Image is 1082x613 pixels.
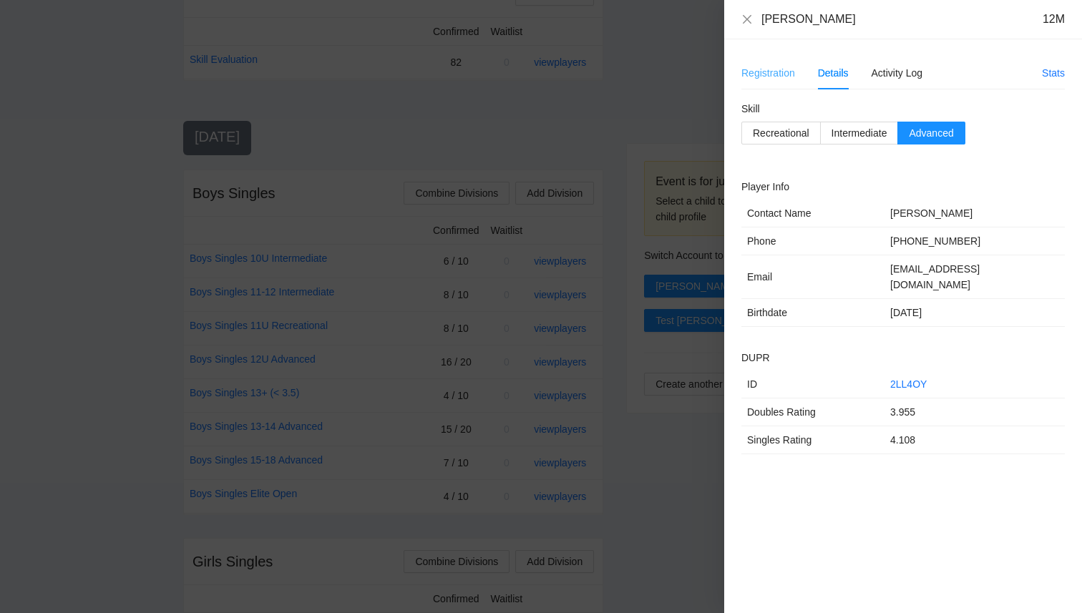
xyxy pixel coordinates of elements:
[1042,67,1065,79] a: Stats
[832,127,887,139] span: Intermediate
[884,227,1065,255] td: [PHONE_NUMBER]
[884,299,1065,327] td: [DATE]
[884,255,1065,299] td: [EMAIL_ADDRESS][DOMAIN_NAME]
[741,101,1065,117] h2: Skill
[890,378,927,390] a: 2LL4OY
[741,398,884,426] td: Doubles Rating
[741,14,753,25] span: close
[741,426,884,454] td: Singles Rating
[741,14,753,26] button: Close
[890,406,915,418] span: 3.955
[741,200,884,227] td: Contact Name
[741,350,1065,366] h2: DUPR
[1043,11,1065,27] div: 12M
[872,65,923,81] div: Activity Log
[741,227,884,255] td: Phone
[741,371,884,398] td: ID
[741,255,884,299] td: Email
[818,65,849,81] div: Details
[884,200,1065,227] td: [PERSON_NAME]
[761,11,856,27] div: [PERSON_NAME]
[741,299,884,327] td: Birthdate
[741,65,795,81] div: Registration
[909,127,953,139] span: Advanced
[753,127,809,139] span: Recreational
[741,179,1065,195] h2: Player Info
[890,434,915,446] span: 4.108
